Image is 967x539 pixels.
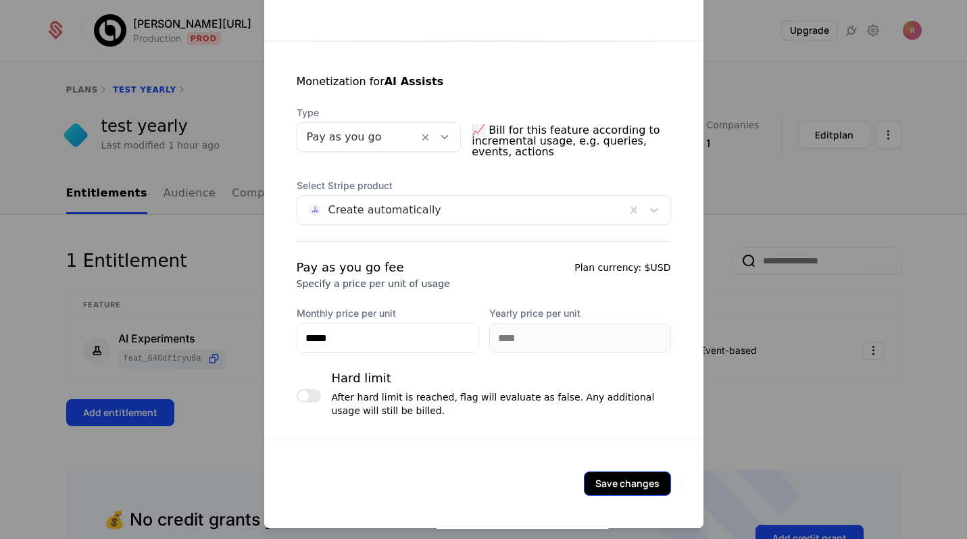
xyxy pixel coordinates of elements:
[472,120,670,163] span: 📈 Bill for this feature according to incremental usage, e.g. queries, events, actions
[332,369,671,388] div: Hard limit
[645,262,671,273] span: $USD
[297,307,478,320] label: Monthly price per unit
[332,390,671,417] div: After hard limit is reached, flag will evaluate as false. Any additional usage will still be billed.
[297,277,450,290] div: Specify a price per unit of usage
[297,258,450,277] div: Pay as you go fee
[574,258,670,290] div: Plan currency:
[385,75,444,88] strong: AI Assists
[297,179,671,192] span: Select Stripe product
[584,471,671,496] button: Save changes
[297,74,444,90] div: Monetization for
[297,106,462,120] span: Type
[489,307,671,320] label: Yearly price per unit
